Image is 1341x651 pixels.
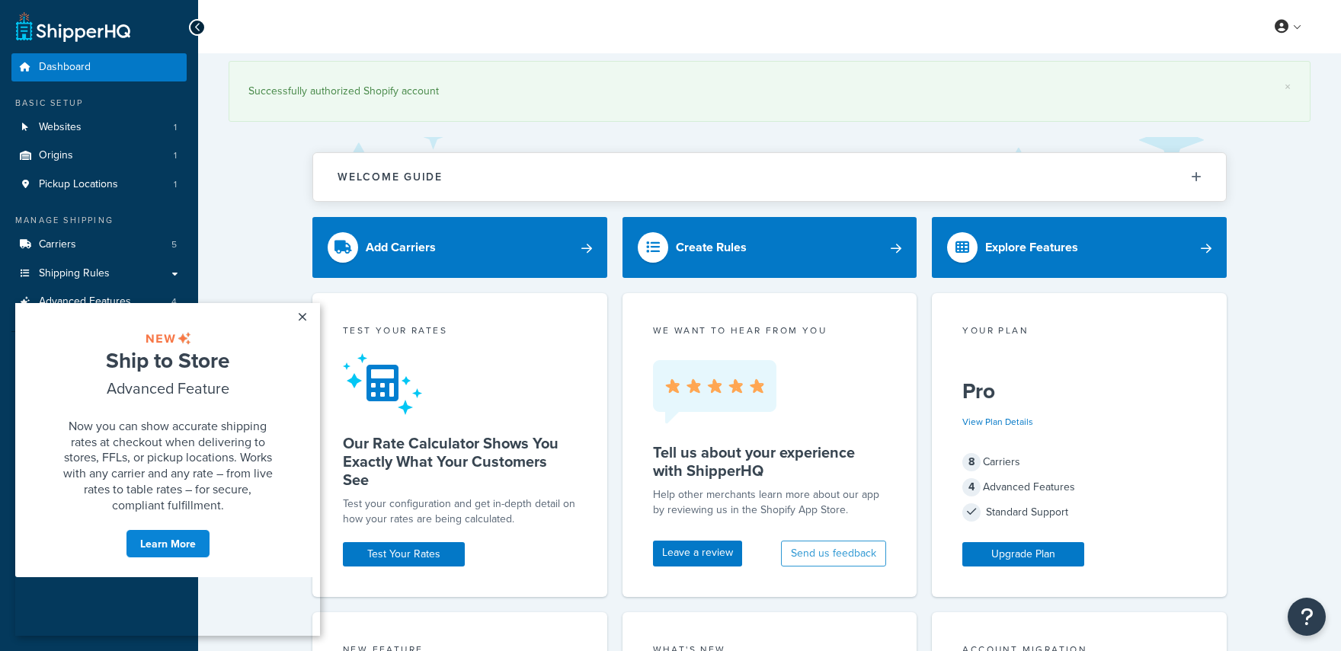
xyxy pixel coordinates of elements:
div: Add Carriers [366,237,436,258]
span: 8 [962,453,981,471]
a: Learn More [110,226,195,255]
li: Advanced Features [11,288,187,316]
button: Open Resource Center [1288,598,1326,636]
span: 5 [171,238,177,251]
span: Carriers [39,238,76,251]
li: Websites [11,113,187,142]
span: Advanced Feature [91,74,214,96]
a: Create Rules [622,217,917,278]
li: Pickup Locations [11,171,187,199]
span: Websites [39,121,82,134]
button: Send us feedback [781,541,886,566]
button: Welcome Guide [313,153,1226,201]
div: Carriers [962,452,1196,473]
div: Create Rules [676,237,747,258]
span: Origins [39,149,73,162]
li: Carriers [11,231,187,259]
div: Your Plan [962,324,1196,341]
div: Basic Setup [11,97,187,110]
span: Now you can show accurate shipping rates at checkout when delivering to stores, FFLs, or pickup l... [48,114,258,210]
div: Resources [11,343,187,356]
a: Test Your Rates [11,360,187,388]
a: Leave a review [653,541,742,566]
a: Test Your Rates [343,542,465,566]
li: Origins [11,142,187,170]
span: 1 [174,149,177,162]
h5: Tell us about your experience with ShipperHQ [653,443,887,480]
a: Help Docs [11,445,187,472]
span: 1 [174,121,177,134]
a: Analytics [11,416,187,444]
span: Dashboard [39,61,91,74]
div: Test your rates [343,324,577,341]
div: Successfully authorized Shopify account [248,81,1291,102]
div: Standard Support [962,502,1196,523]
h5: Our Rate Calculator Shows You Exactly What Your Customers See [343,434,577,489]
a: Pickup Locations1 [11,171,187,199]
a: View Plan Details [962,415,1033,429]
span: 1 [174,178,177,191]
a: Shipping Rules [11,260,187,288]
a: Explore Features [932,217,1227,278]
a: Origins1 [11,142,187,170]
span: 4 [171,295,177,308]
div: Advanced Features [962,477,1196,498]
a: Websites1 [11,113,187,142]
span: 4 [962,478,981,496]
a: Add Carriers [312,217,607,278]
a: Dashboard [11,53,187,81]
span: Pickup Locations [39,178,118,191]
div: Test your configuration and get in-depth detail on how your rates are being calculated. [343,496,577,527]
span: Ship to Store [91,42,214,72]
a: Carriers5 [11,231,187,259]
a: Upgrade Plan [962,542,1084,566]
a: Advanced Features4 [11,288,187,316]
p: Help other merchants learn more about our app by reviewing us in the Shopify App Store. [653,487,887,518]
div: Explore Features [985,237,1078,258]
h5: Pro [962,379,1196,404]
a: Marketplace [11,388,187,416]
span: Shipping Rules [39,267,110,280]
div: Manage Shipping [11,214,187,227]
h2: Welcome Guide [338,171,443,183]
p: we want to hear from you [653,324,887,337]
a: × [1285,81,1291,93]
span: Advanced Features [39,295,131,308]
